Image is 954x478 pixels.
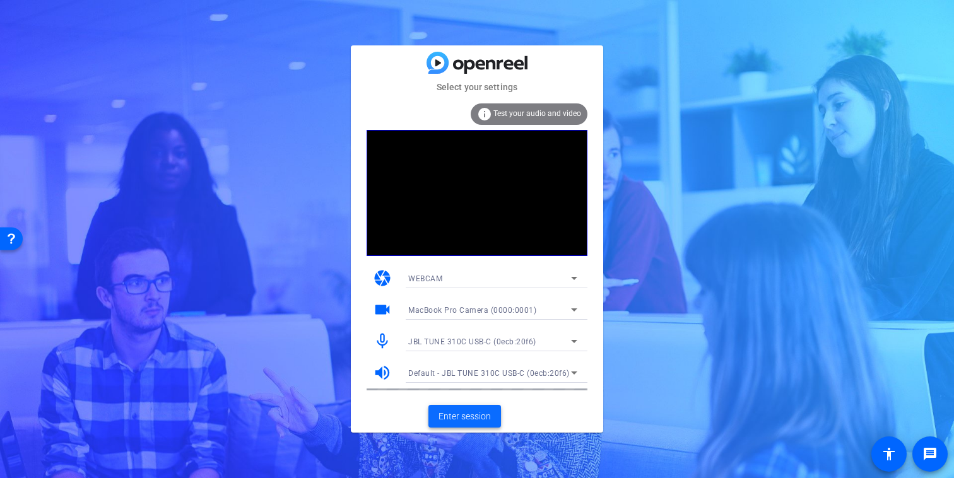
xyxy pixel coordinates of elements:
span: JBL TUNE 310C USB-C (0ecb:20f6) [408,337,536,346]
mat-icon: camera [373,269,392,288]
mat-icon: accessibility [881,446,897,462]
span: Enter session [439,410,491,423]
span: WEBCAM [408,274,442,283]
mat-icon: volume_up [373,363,392,382]
span: Test your audio and video [493,109,581,118]
span: MacBook Pro Camera (0000:0001) [408,306,536,315]
mat-card-subtitle: Select your settings [351,80,603,94]
mat-icon: videocam [373,300,392,319]
mat-icon: info [477,107,492,122]
mat-icon: message [922,446,938,462]
mat-icon: mic_none [373,332,392,351]
img: blue-gradient.svg [427,52,527,74]
span: Default - JBL TUNE 310C USB-C (0ecb:20f6) [408,369,570,378]
button: Enter session [428,405,501,428]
